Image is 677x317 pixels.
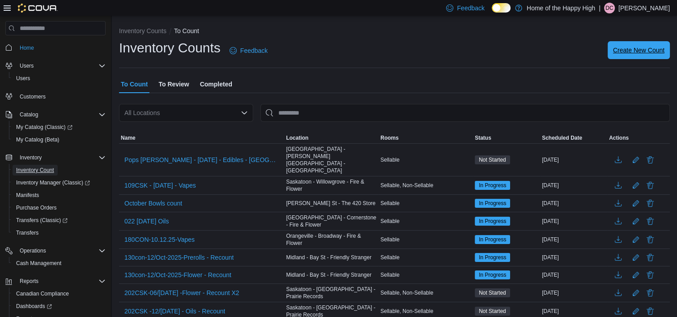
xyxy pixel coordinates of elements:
a: Customers [16,91,49,102]
span: Not Started [475,307,510,316]
span: 202CSK-06/[DATE] -Flower - Recount X2 [124,288,239,297]
span: Cash Management [16,260,61,267]
span: Inventory Manager (Classic) [16,179,90,186]
div: [DATE] [540,216,607,227]
span: Operations [20,247,46,254]
span: Location [286,134,308,141]
button: Open list of options [241,109,248,116]
span: 130con-12/Oct-2025-Flower - Recount [124,270,231,279]
span: Transfers (Classic) [16,217,68,224]
button: Inventory Count [9,164,109,176]
span: Users [16,60,106,71]
span: In Progress [475,253,510,262]
div: [DATE] [540,287,607,298]
input: Dark Mode [492,3,511,13]
div: [DATE] [540,306,607,317]
div: Sellable, Non-Sellable [379,287,473,298]
button: Create New Count [608,41,670,59]
a: Purchase Orders [13,202,60,213]
span: In Progress [479,181,506,189]
div: Sellable [379,270,473,280]
button: 180CON-10.12.25-Vapes [121,233,198,246]
div: [DATE] [540,154,607,165]
div: [DATE] [540,234,607,245]
span: In Progress [475,235,510,244]
button: Delete [645,180,656,191]
button: Canadian Compliance [9,287,109,300]
span: Purchase Orders [16,204,57,211]
button: Edit count details [630,251,641,264]
span: 130con-12/Oct-2025-Prerolls - Recount [124,253,234,262]
span: My Catalog (Beta) [13,134,106,145]
button: Edit count details [630,153,641,167]
span: Saskatoon - Willowgrove - Fire & Flower [286,178,377,193]
div: Sellable [379,198,473,209]
button: Users [16,60,37,71]
span: 109CSK - [DATE] - Vapes [124,181,196,190]
button: Rooms [379,133,473,143]
button: Catalog [16,109,42,120]
a: Inventory Manager (Classic) [9,176,109,189]
span: Saskatoon - [GEOGRAPHIC_DATA] - Prairie Records [286,286,377,300]
div: [DATE] [540,252,607,263]
span: Midland - Bay St - Friendly Stranger [286,254,371,261]
span: Catalog [16,109,106,120]
button: Cash Management [9,257,109,270]
button: 130con-12/Oct-2025-Prerolls - Recount [121,251,237,264]
span: Users [13,73,106,84]
a: Transfers (Classic) [9,214,109,227]
button: Transfers [9,227,109,239]
span: Catalog [20,111,38,118]
button: Customers [2,90,109,103]
span: My Catalog (Classic) [13,122,106,133]
button: Inventory Counts [119,27,166,34]
button: Edit count details [630,179,641,192]
span: Users [20,62,34,69]
span: To Count [121,75,148,93]
span: Create New Count [613,46,664,55]
div: [DATE] [540,270,607,280]
span: Home [16,42,106,53]
span: Midland - Bay St - Friendly Stranger [286,271,371,278]
span: Rooms [380,134,399,141]
span: Users [16,75,30,82]
span: Not Started [479,289,506,297]
span: Dashboards [13,301,106,312]
a: Manifests [13,190,43,201]
span: In Progress [475,270,510,279]
button: Operations [2,244,109,257]
a: Dashboards [9,300,109,313]
button: Delete [645,198,656,209]
input: This is a search bar. After typing your query, hit enter to filter the results lower in the page. [260,104,670,122]
button: Catalog [2,108,109,121]
a: Transfers (Classic) [13,215,71,226]
a: Dashboards [13,301,55,312]
span: Inventory [20,154,42,161]
button: To Count [174,27,199,34]
span: In Progress [479,236,506,244]
a: Canadian Compliance [13,288,72,299]
span: Manifests [16,192,39,199]
button: Reports [2,275,109,287]
span: Customers [20,93,46,100]
span: Feedback [240,46,268,55]
button: My Catalog (Beta) [9,133,109,146]
a: Cash Management [13,258,65,269]
span: In Progress [475,181,510,190]
button: 202CSK-06/[DATE] -Flower - Recount X2 [121,286,243,300]
button: 022 [DATE] Oils [121,214,172,228]
button: Inventory [16,152,45,163]
a: My Catalog (Classic) [9,121,109,133]
p: | [599,3,600,13]
span: Reports [16,276,106,287]
span: DC [605,3,613,13]
p: [PERSON_NAME] [618,3,670,13]
span: Not Started [475,288,510,297]
div: Sellable [379,154,473,165]
span: Status [475,134,491,141]
span: Actions [609,134,629,141]
button: Delete [645,216,656,227]
button: Home [2,41,109,54]
span: Not Started [479,307,506,315]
